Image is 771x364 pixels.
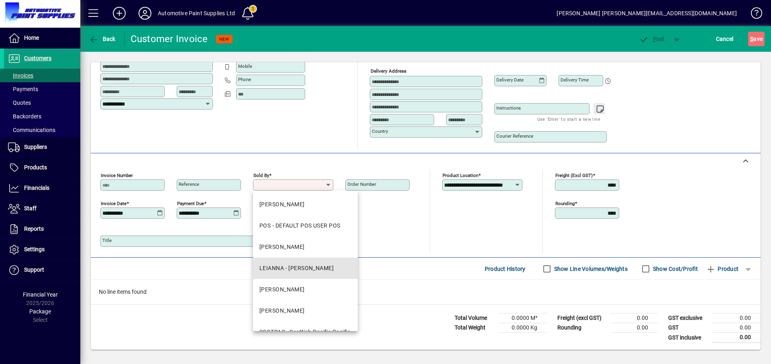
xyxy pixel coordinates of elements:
button: Save [748,32,765,46]
a: Settings [4,240,80,260]
button: Cancel [714,32,736,46]
span: Product [706,262,738,275]
button: Product [702,262,742,276]
a: Staff [4,199,80,219]
mat-label: Rounding [555,201,575,206]
span: Support [24,266,44,273]
span: P [653,36,657,42]
button: Add [106,6,132,20]
mat-label: Order number [347,181,376,187]
button: Profile [132,6,158,20]
mat-label: Sold by [253,173,269,178]
span: Backorders [8,113,41,120]
a: Knowledge Base [745,2,761,28]
div: Automotive Paint Supplies Ltd [158,7,235,20]
span: Reports [24,226,44,232]
span: Settings [24,246,45,252]
td: 0.00 [610,313,658,323]
mat-label: Delivery time [561,77,589,83]
div: [PERSON_NAME] [259,307,305,315]
span: Financials [24,185,49,191]
mat-label: Title [102,238,112,243]
td: 0.00 [712,323,761,333]
mat-label: Payment due [177,201,204,206]
a: Invoices [4,69,80,82]
a: Communications [4,123,80,137]
button: Back [87,32,118,46]
a: Financials [4,178,80,198]
a: Payments [4,82,80,96]
td: GST [664,323,712,333]
button: Product History [481,262,529,276]
mat-label: Country [372,128,388,134]
div: [PERSON_NAME] [PERSON_NAME][EMAIL_ADDRESS][DOMAIN_NAME] [557,7,737,20]
td: 0.00 [610,323,658,333]
span: Package [29,308,51,315]
div: [PERSON_NAME] [259,200,305,209]
mat-option: KIM - Kim Hinton [253,236,358,258]
span: Financial Year [23,291,58,298]
a: Products [4,158,80,178]
mat-label: Invoice number [101,173,133,178]
mat-label: Instructions [496,105,521,111]
span: Products [24,164,47,171]
div: POS - DEFAULT POS USER POS [259,222,340,230]
td: Total Weight [451,323,499,333]
td: Rounding [553,323,610,333]
div: Customer Invoice [131,33,208,45]
span: Staff [24,205,37,211]
label: Show Line Volumes/Weights [553,265,628,273]
span: Product History [485,262,526,275]
span: Back [89,36,116,42]
div: No line items found [91,280,761,304]
div: [PERSON_NAME] [259,285,305,294]
span: NEW [219,37,229,42]
mat-label: Delivery date [496,77,524,83]
span: Home [24,35,39,41]
a: Quotes [4,96,80,110]
mat-label: Reference [179,181,199,187]
mat-option: MIKAYLA - Mikayla Hinton [253,300,358,321]
a: Suppliers [4,137,80,157]
mat-option: MAUREEN - Maureen Hinton [253,279,358,300]
mat-label: Courier Reference [496,133,533,139]
a: Reports [4,219,80,239]
td: 0.0000 M³ [499,313,547,323]
td: GST exclusive [664,313,712,323]
mat-label: Product location [443,173,478,178]
span: Payments [8,86,38,92]
span: Cancel [716,33,734,45]
label: Show Cost/Profit [651,265,698,273]
a: Home [4,28,80,48]
div: [PERSON_NAME] [259,243,305,251]
div: LEIANNA - [PERSON_NAME] [259,264,334,272]
td: 0.0000 Kg [499,323,547,333]
span: ave [750,33,763,45]
mat-option: DAVID - Dave Hinton [253,194,358,215]
mat-label: Phone [238,77,251,82]
mat-label: Freight (excl GST) [555,173,593,178]
button: Post [635,32,669,46]
mat-option: SCOTPAC - Scottish Pacific Pacific [253,321,358,343]
a: Support [4,260,80,280]
span: S [750,36,753,42]
span: Customers [24,55,51,61]
mat-option: POS - DEFAULT POS USER POS [253,215,358,236]
div: SCOTPAC - Scottish Pacific Pacific [259,328,351,336]
td: 0.00 [712,333,761,343]
td: GST inclusive [664,333,712,343]
mat-label: Mobile [238,63,252,69]
span: Quotes [8,100,31,106]
a: Backorders [4,110,80,123]
td: Total Volume [451,313,499,323]
mat-hint: Use 'Enter' to start a new line [537,114,600,124]
td: 0.00 [712,313,761,323]
mat-option: LEIANNA - Leianna Lemalu [253,258,358,279]
span: Communications [8,127,55,133]
span: Invoices [8,72,33,79]
mat-label: Invoice date [101,201,126,206]
span: ost [639,36,665,42]
td: Freight (excl GST) [553,313,610,323]
span: Suppliers [24,144,47,150]
app-page-header-button: Back [80,32,124,46]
